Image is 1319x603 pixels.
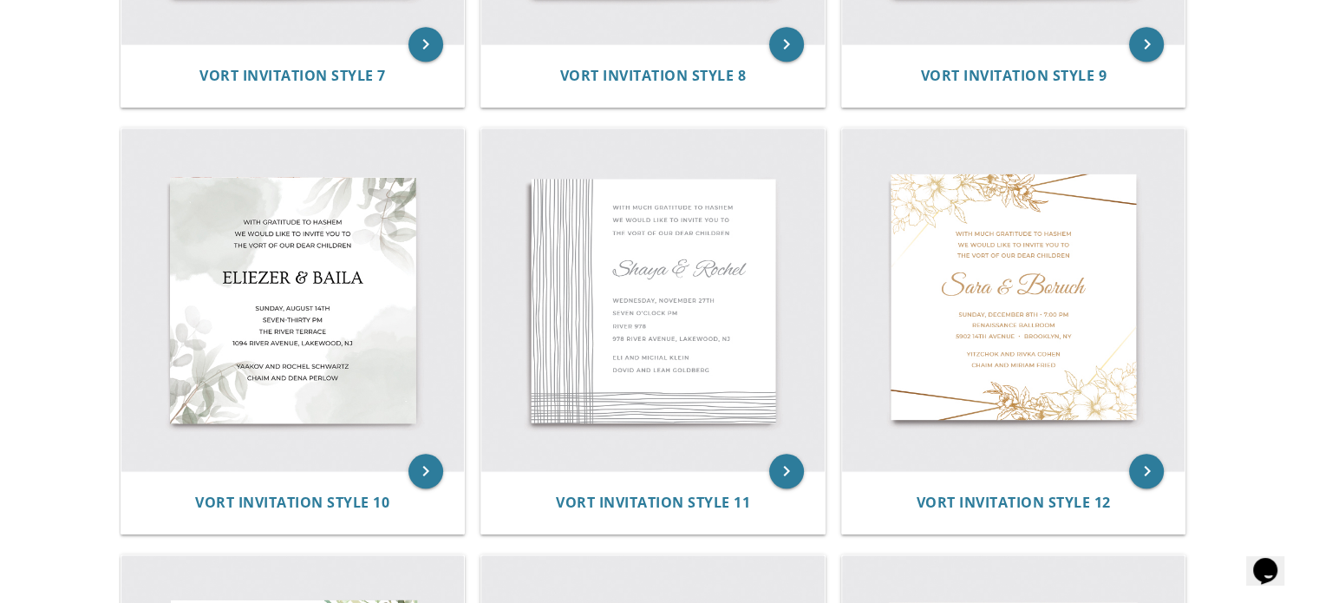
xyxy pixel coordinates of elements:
[1129,27,1164,62] a: keyboard_arrow_right
[560,68,747,84] a: Vort Invitation Style 8
[1246,534,1302,586] iframe: chat widget
[560,66,747,85] span: Vort Invitation Style 8
[195,493,389,512] span: Vort Invitation Style 10
[556,493,750,512] span: Vort Invitation Style 11
[121,128,465,472] img: Vort Invitation Style 10
[920,66,1107,85] span: Vort Invitation Style 9
[769,27,804,62] a: keyboard_arrow_right
[1129,454,1164,488] a: keyboard_arrow_right
[920,68,1107,84] a: Vort Invitation Style 9
[556,495,750,511] a: Vort Invitation Style 11
[769,454,804,488] a: keyboard_arrow_right
[199,66,386,85] span: Vort Invitation Style 7
[917,495,1111,511] a: Vort Invitation Style 12
[842,128,1185,472] img: Vort Invitation Style 12
[408,454,443,488] a: keyboard_arrow_right
[195,495,389,511] a: Vort Invitation Style 10
[917,493,1111,512] span: Vort Invitation Style 12
[199,68,386,84] a: Vort Invitation Style 7
[408,27,443,62] a: keyboard_arrow_right
[481,128,825,472] img: Vort Invitation Style 11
